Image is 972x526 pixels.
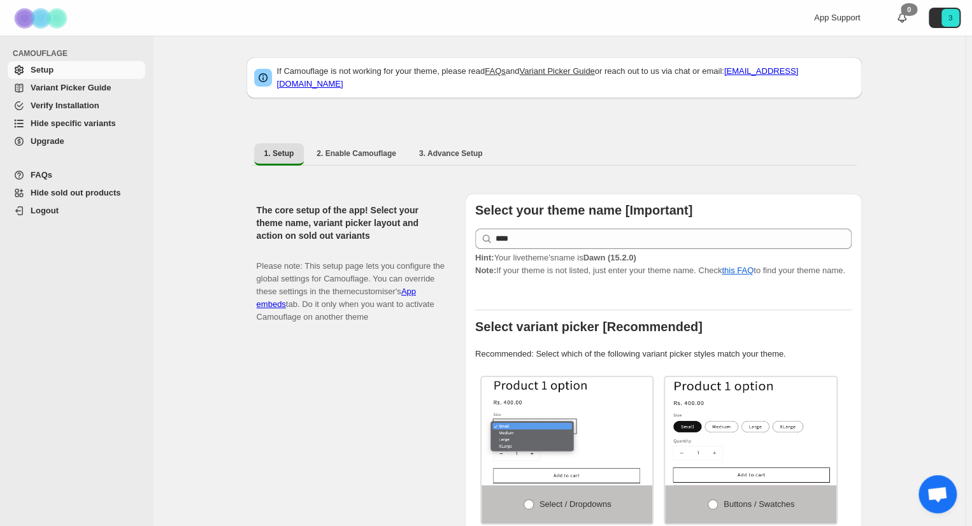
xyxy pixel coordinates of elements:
span: Upgrade [31,136,64,146]
span: Setup [31,65,54,75]
img: Select / Dropdowns [482,377,653,485]
span: Variant Picker Guide [31,83,111,92]
strong: Note: [475,266,496,275]
b: Select your theme name [Important] [475,203,692,217]
p: Recommended: Select which of the following variant picker styles match your theme. [475,348,852,360]
strong: Dawn (15.2.0) [583,253,636,262]
span: Hide specific variants [31,118,116,128]
img: Camouflage [10,1,74,36]
a: Verify Installation [8,97,145,115]
span: Your live theme's name is [475,253,636,262]
b: Select variant picker [Recommended] [475,320,703,334]
img: Buttons / Swatches [665,377,836,485]
strong: Hint: [475,253,494,262]
span: Verify Installation [31,101,99,110]
p: Please note: This setup page lets you configure the global settings for Camouflage. You can overr... [257,247,445,323]
span: Avatar with initials 3 [941,9,959,27]
p: If your theme is not listed, just enter your theme name. Check to find your theme name. [475,252,852,277]
a: Variant Picker Guide [519,66,594,76]
a: Hide sold out products [8,184,145,202]
a: this FAQ [722,266,754,275]
button: Avatar with initials 3 [929,8,961,28]
p: If Camouflage is not working for your theme, please read and or reach out to us via chat or email: [277,65,854,90]
a: Logout [8,202,145,220]
span: Logout [31,206,59,215]
a: Upgrade [8,132,145,150]
text: 3 [948,14,952,22]
a: Setup [8,61,145,79]
h2: The core setup of the app! Select your theme name, variant picker layout and action on sold out v... [257,204,445,242]
a: FAQs [8,166,145,184]
span: Buttons / Swatches [724,499,794,509]
div: 0 [901,3,917,16]
a: 0 [896,11,908,24]
span: 2. Enable Camouflage [317,148,396,159]
div: Open chat [918,475,957,513]
span: FAQs [31,170,52,180]
a: FAQs [485,66,506,76]
a: Variant Picker Guide [8,79,145,97]
span: 3. Advance Setup [419,148,483,159]
span: Select / Dropdowns [540,499,611,509]
span: 1. Setup [264,148,294,159]
span: App Support [814,13,860,22]
a: Hide specific variants [8,115,145,132]
span: Hide sold out products [31,188,121,197]
span: CAMOUFLAGE [13,48,147,59]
